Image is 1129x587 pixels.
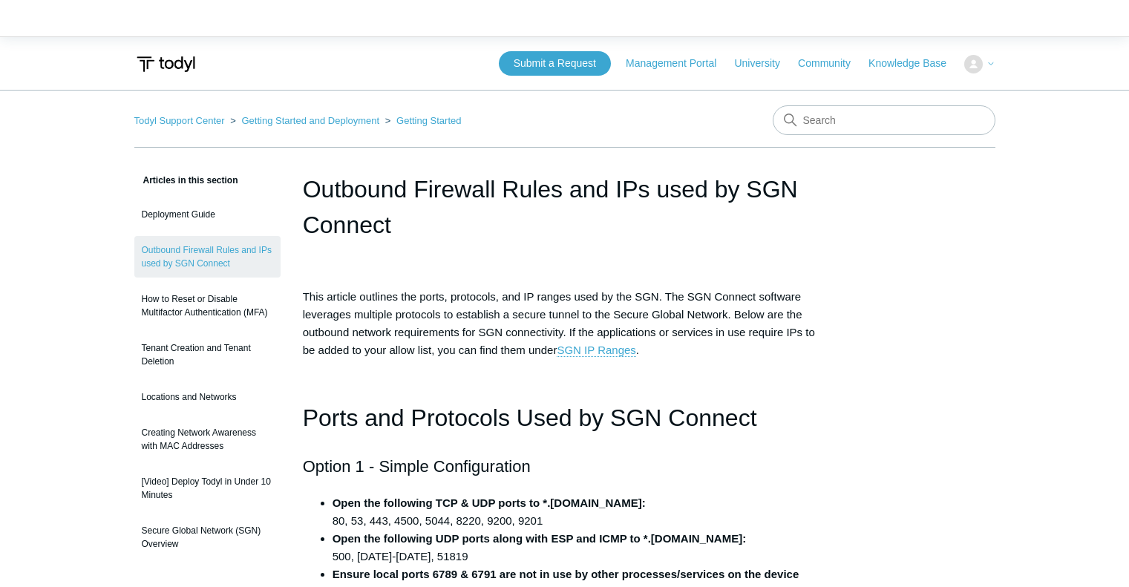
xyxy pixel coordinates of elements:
a: Getting Started and Deployment [241,115,379,126]
a: Community [798,56,865,71]
li: Todyl Support Center [134,115,228,126]
h1: Outbound Firewall Rules and IPs used by SGN Connect [303,171,827,243]
li: Getting Started [382,115,462,126]
a: How to Reset or Disable Multifactor Authentication (MFA) [134,285,281,327]
a: Secure Global Network (SGN) Overview [134,517,281,558]
span: This article outlines the ports, protocols, and IP ranges used by the SGN. The SGN Connect softwa... [303,290,815,357]
a: University [734,56,794,71]
li: Getting Started and Deployment [227,115,382,126]
a: Deployment Guide [134,200,281,229]
li: 500, [DATE]-[DATE], 51819 [333,530,827,565]
h2: Option 1 - Simple Configuration [303,453,827,479]
img: Todyl Support Center Help Center home page [134,50,197,78]
a: SGN IP Ranges [557,344,635,357]
strong: Open the following UDP ports along with ESP and ICMP to *.[DOMAIN_NAME]: [333,532,747,545]
h1: Ports and Protocols Used by SGN Connect [303,399,827,437]
a: Management Portal [626,56,731,71]
strong: Open the following TCP & UDP ports to *.[DOMAIN_NAME]: [333,496,646,509]
a: Outbound Firewall Rules and IPs used by SGN Connect [134,236,281,278]
a: Todyl Support Center [134,115,225,126]
a: Locations and Networks [134,383,281,411]
a: Tenant Creation and Tenant Deletion [134,334,281,376]
input: Search [773,105,995,135]
a: Submit a Request [499,51,611,76]
strong: Ensure local ports 6789 & 6791 are not in use by other processes/services on the device [333,568,799,580]
a: Knowledge Base [868,56,961,71]
a: Creating Network Awareness with MAC Addresses [134,419,281,460]
span: Articles in this section [134,175,238,186]
a: Getting Started [396,115,461,126]
a: [Video] Deploy Todyl in Under 10 Minutes [134,468,281,509]
li: 80, 53, 443, 4500, 5044, 8220, 9200, 9201 [333,494,827,530]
